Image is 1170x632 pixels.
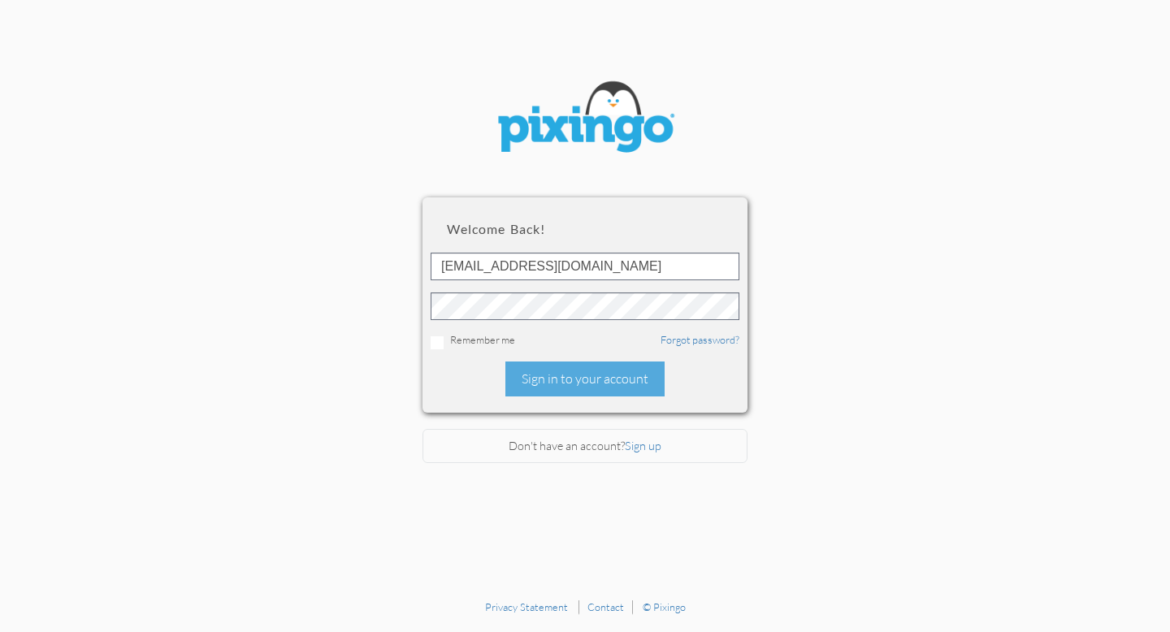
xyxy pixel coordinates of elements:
[625,439,661,452] a: Sign up
[505,361,665,396] div: Sign in to your account
[431,332,739,349] div: Remember me
[587,600,624,613] a: Contact
[643,600,686,613] a: © Pixingo
[422,429,747,464] div: Don't have an account?
[431,253,739,280] input: ID or Email
[661,333,739,346] a: Forgot password?
[487,73,682,165] img: pixingo logo
[485,600,568,613] a: Privacy Statement
[447,222,723,236] h2: Welcome back!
